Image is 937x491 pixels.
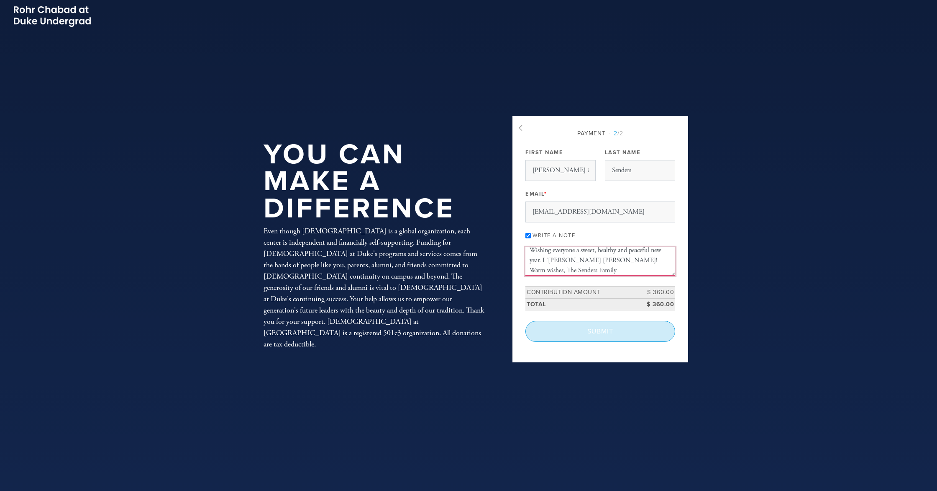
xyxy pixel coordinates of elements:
label: First Name [525,149,563,156]
input: Submit [525,321,675,342]
span: /2 [609,130,623,137]
td: Total [525,298,637,310]
label: Last Name [605,149,641,156]
div: Payment [525,129,675,138]
td: $ 360.00 [637,298,675,310]
h1: You Can Make a Difference [264,141,485,222]
td: Contribution Amount [525,287,637,299]
td: $ 360.00 [637,287,675,299]
div: Even though [DEMOGRAPHIC_DATA] is a global organization, each center is independent and financial... [264,225,485,350]
span: This field is required. [544,191,547,197]
span: 2 [614,130,617,137]
img: Picture2_0.png [13,4,92,28]
label: Email [525,190,547,198]
label: Write a note [533,232,575,239]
